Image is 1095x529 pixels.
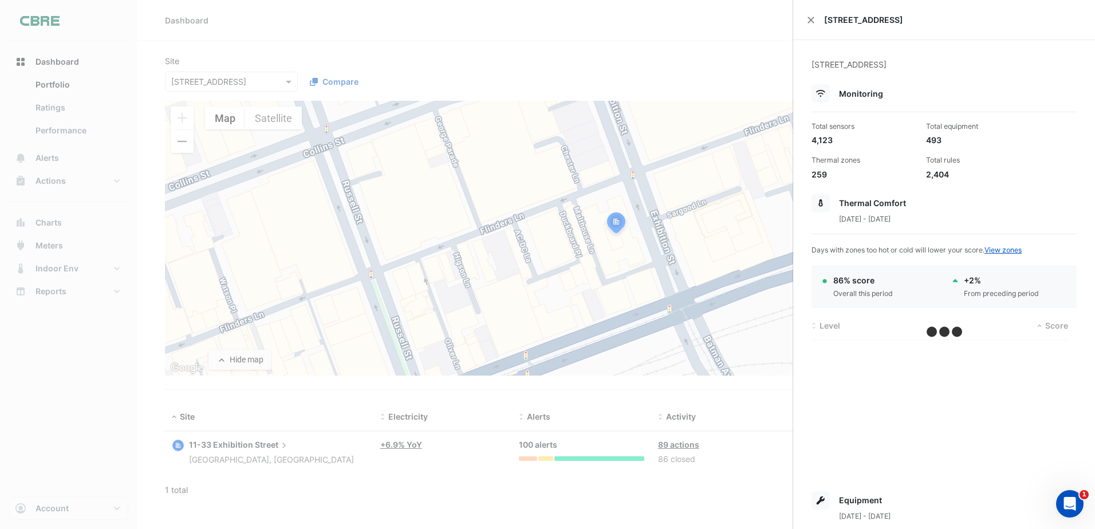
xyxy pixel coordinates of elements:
a: View zones [984,246,1022,254]
span: 1 [1080,490,1089,499]
div: 259 [812,168,917,180]
button: Close [807,16,815,24]
span: Score [1045,321,1068,330]
div: + 2% [964,274,1039,286]
div: Overall this period [833,289,893,299]
div: 86% score [833,274,893,286]
span: Thermal Comfort [839,198,906,208]
iframe: Intercom live chat [1056,490,1084,518]
span: [DATE] - [DATE] [839,512,891,520]
div: Thermal zones [812,155,917,165]
span: [DATE] - [DATE] [839,215,891,223]
div: [STREET_ADDRESS] [812,58,1077,84]
span: Level [820,321,840,330]
div: From preceding period [964,289,1039,299]
div: 493 [926,134,1031,146]
span: [STREET_ADDRESS] [824,14,1081,26]
div: 2,404 [926,168,1031,180]
div: Total rules [926,155,1031,165]
span: Monitoring [839,89,883,98]
span: Days with zones too hot or cold will lower your score. [812,246,1022,254]
div: Total equipment [926,121,1031,132]
div: Total sensors [812,121,917,132]
span: Equipment [839,495,882,505]
div: 4,123 [812,134,917,146]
